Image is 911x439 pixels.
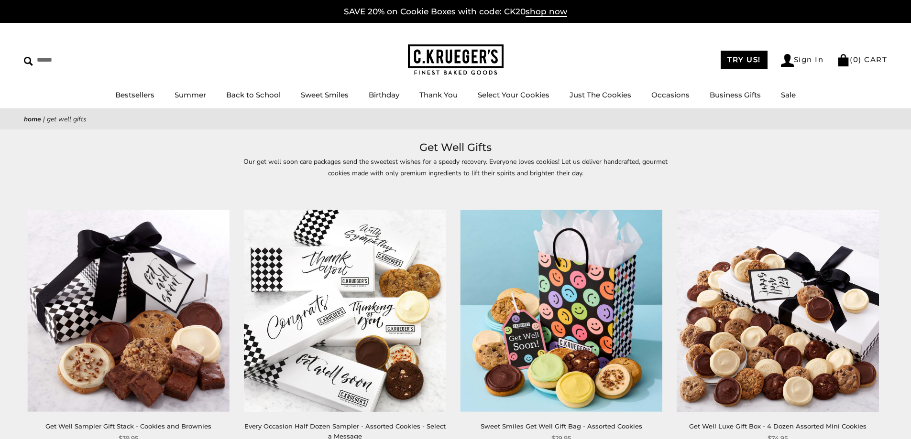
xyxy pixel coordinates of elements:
a: Get Well Sampler Gift Stack - Cookies and Brownies [45,422,211,430]
a: Home [24,115,41,124]
img: Sweet Smiles Get Well Gift Bag - Assorted Cookies [461,210,662,411]
span: Get Well Gifts [47,115,87,124]
img: Get Well Luxe Gift Box - 4 Dozen Assorted Mini Cookies [677,210,878,411]
a: Back to School [226,90,281,99]
a: Birthday [369,90,399,99]
h1: Get Well Gifts [38,139,873,156]
img: Get Well Sampler Gift Stack - Cookies and Brownies [28,210,230,411]
a: Get Well Luxe Gift Box - 4 Dozen Assorted Mini Cookies [689,422,867,430]
img: Search [24,57,33,66]
a: Sweet Smiles Get Well Gift Bag - Assorted Cookies [481,422,642,430]
img: C.KRUEGER'S [408,44,504,75]
a: Sign In [781,54,824,67]
a: Thank You [419,90,458,99]
a: (0) CART [837,55,887,64]
img: Account [781,54,794,67]
span: | [43,115,45,124]
span: shop now [526,7,567,17]
a: Summer [175,90,206,99]
a: Business Gifts [710,90,761,99]
a: Bestsellers [115,90,154,99]
nav: breadcrumbs [24,114,887,125]
p: Our get well soon care packages send the sweetest wishes for a speedy recovery. Everyone loves co... [236,156,676,178]
img: Bag [837,54,850,66]
span: 0 [853,55,859,64]
a: Occasions [651,90,690,99]
a: SAVE 20% on Cookie Boxes with code: CK20shop now [344,7,567,17]
a: Sweet Smiles [301,90,349,99]
a: TRY US! [721,51,768,69]
img: Every Occasion Half Dozen Sampler - Assorted Cookies - Select a Message [244,210,446,411]
input: Search [24,53,138,67]
a: Select Your Cookies [478,90,549,99]
a: Just The Cookies [570,90,631,99]
a: Sale [781,90,796,99]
